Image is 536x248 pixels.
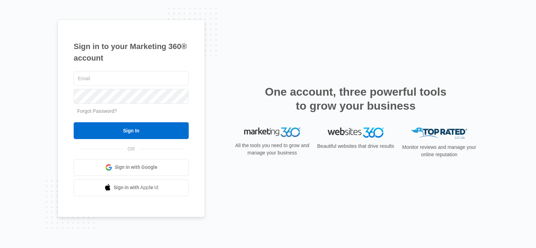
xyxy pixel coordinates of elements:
input: Sign In [74,122,189,139]
span: OR [123,145,140,153]
h1: Sign in to your Marketing 360® account [74,41,189,64]
p: Monitor reviews and manage your online reputation [400,144,478,158]
p: All the tools you need to grow and manage your business [233,142,311,157]
span: Sign in with Apple Id [114,184,159,191]
input: Email [74,71,189,86]
a: Sign in with Apple Id [74,179,189,196]
a: Sign in with Google [74,159,189,176]
p: Beautiful websites that drive results [316,143,395,150]
h2: One account, three powerful tools to grow your business [263,85,449,113]
a: Forgot Password? [77,108,117,114]
img: Websites 360 [328,128,384,138]
span: Sign in with Google [115,164,158,171]
img: Top Rated Local [411,128,467,139]
img: Marketing 360 [244,128,300,137]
